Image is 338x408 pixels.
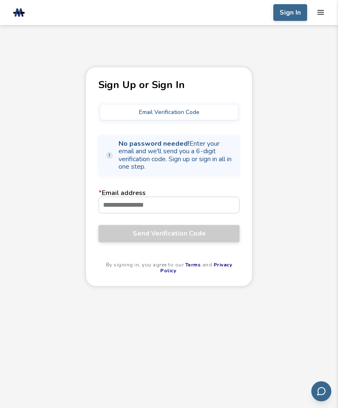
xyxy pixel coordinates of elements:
button: Sign In [273,4,307,21]
button: Send feedback via email [311,381,331,401]
button: Send Verification Code [98,225,240,242]
span: Enter your email and we'll send you a 6-digit verification code. Sign up or sign in all in one step. [119,140,233,171]
input: *Email address [99,197,239,213]
button: mobile navigation menu [317,8,325,16]
label: Email address [98,189,240,214]
a: Privacy Policy [160,261,232,274]
button: Email Verification Code [100,105,238,120]
a: Terms [185,261,201,268]
span: Send Verification Code [105,230,233,237]
p: By signing in, you agree to our and . [98,262,240,274]
strong: No password needed! [119,139,189,148]
p: Sign Up or Sign In [98,80,240,90]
